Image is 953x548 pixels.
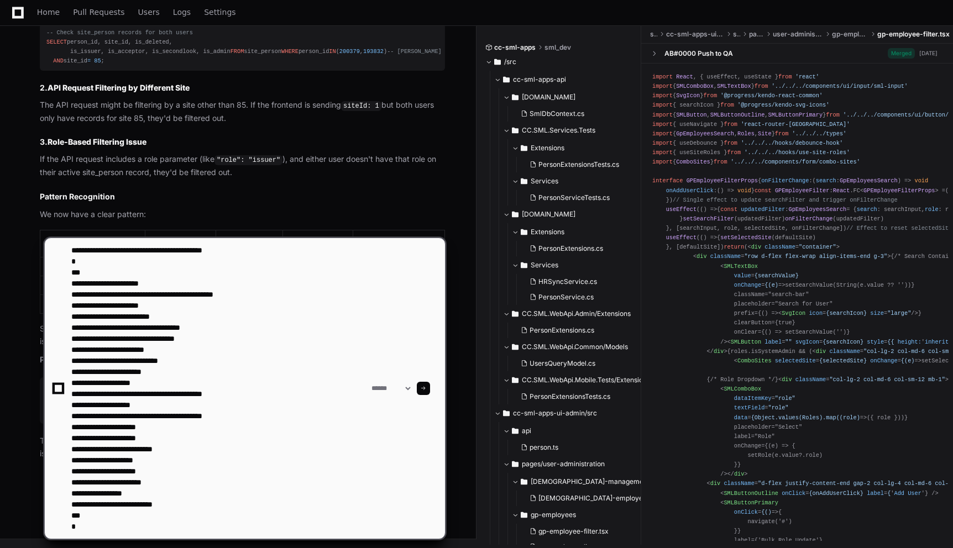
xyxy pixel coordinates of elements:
[717,187,734,193] span: () =>
[758,130,772,137] span: Site
[710,111,765,118] span: SMLButtonOutline
[676,111,706,118] span: SMLButton
[544,43,571,52] span: sml_dev
[731,159,860,165] span: '../../../components/form/combo-sites'
[652,73,673,80] span: import
[775,130,789,137] span: from
[727,149,741,156] span: from
[853,187,860,193] span: FC
[749,30,764,39] span: pages
[741,121,850,128] span: 'react-router-[GEOGRAPHIC_DATA]'
[512,172,650,190] button: Services
[673,197,898,203] span: // Single effect to update searchFilter and trigger onFilterChange
[525,157,643,172] button: PersonExtensionsTests.cs
[720,102,734,108] span: from
[720,206,737,213] span: const
[512,91,519,104] svg: Directory
[733,30,740,39] span: src
[652,83,673,89] span: import
[652,111,673,118] span: import
[521,175,527,188] svg: Directory
[652,130,673,137] span: import
[676,73,693,80] span: React
[503,88,650,106] button: [DOMAIN_NAME]
[857,206,877,213] span: search
[652,102,673,108] span: import
[778,73,792,80] span: from
[683,215,734,222] span: setSearchFilter
[737,102,829,108] span: '@progress/kendo-svg-icons'
[538,160,619,169] span: PersonExtensionsTests.cs
[339,48,360,55] span: 200379
[341,101,381,111] code: siteId: 1
[531,177,558,186] span: Services
[676,92,700,99] span: SvgIcon
[833,187,850,193] span: React
[73,9,124,15] span: Pull Requests
[775,187,830,193] span: GPEmployeeFilter
[737,130,755,137] span: Roles
[724,121,737,128] span: from
[714,159,727,165] span: from
[795,73,819,80] span: 'react'
[724,140,737,146] span: from
[816,177,836,184] span: search
[700,206,717,213] span: () =>
[173,9,191,15] span: Logs
[737,187,751,193] span: void
[652,159,673,165] span: import
[40,136,445,147] h3: 3.
[94,57,101,64] span: 85
[888,48,915,59] span: Merged
[522,210,575,219] span: [DOMAIN_NAME]
[37,9,60,15] span: Home
[494,71,642,88] button: cc-sml-apps-api
[813,177,912,184] span: ( ) =>
[231,48,244,55] span: FROM
[46,29,193,36] span: -- Check site_person records for both users
[40,208,445,221] p: We now have a clear pattern:
[513,75,566,84] span: cc-sml-apps-api
[494,55,501,68] svg: Directory
[789,206,847,213] span: GpEmployeesSearch
[40,99,445,124] p: The API request might be filtering by a site other than 85. If the frontend is sending but both u...
[516,106,643,122] button: SmlDbContext.cs
[863,187,935,193] span: GPEmployeeFilterProps
[48,83,190,92] strong: API Request Filtering by Different Site
[503,73,510,86] svg: Directory
[652,121,673,128] span: import
[40,191,445,202] h2: Pattern Recognition
[919,49,938,57] div: [DATE]
[650,30,657,39] span: src
[666,30,725,39] span: cc-sml-apps-ui-admin
[214,155,282,165] code: "role": "issuer"
[525,190,643,205] button: PersonServiceTests.cs
[281,48,299,55] span: WHERE
[877,30,950,39] span: gp-employee-filter.tsx
[773,30,823,39] span: user-administration
[512,139,650,157] button: Extensions
[720,92,823,99] span: '@progress/kendo-react-common'
[925,206,939,213] span: role
[522,126,595,135] span: CC.SML.Services.Tests
[687,177,758,184] span: GPEmployeeFilterProps
[485,53,633,71] button: /src
[40,82,445,93] h3: 2.
[772,83,908,89] span: '../../../components/ui/input/sml-input'
[652,177,683,184] span: interface
[666,187,714,193] span: onAddUserClick
[666,206,697,213] span: useEffect
[329,48,336,55] span: IN
[840,177,898,184] span: GpEmployeesSearch
[826,111,840,118] span: from
[755,187,772,193] span: const
[792,130,847,137] span: '../../../types'
[138,9,160,15] span: Users
[521,141,527,155] svg: Directory
[46,28,438,66] div: person_id, site_id, is_deleted, is_issuer, is_acceptor, is_secondlook, is_admin site_person perso...
[768,111,823,118] span: SMLButtonPrimary
[744,149,850,156] span: '../../../hooks/use-site-roles'
[204,9,235,15] span: Settings
[652,140,673,146] span: import
[387,48,502,55] span: -- [PERSON_NAME] and [PERSON_NAME]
